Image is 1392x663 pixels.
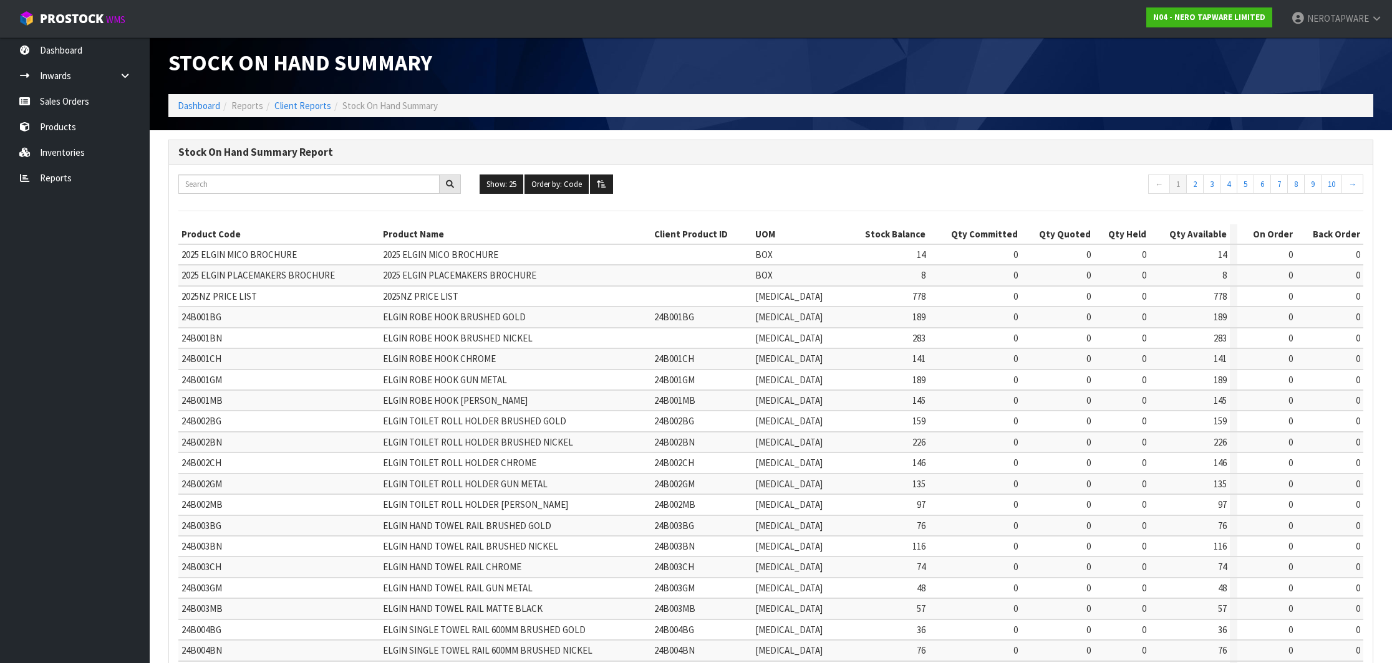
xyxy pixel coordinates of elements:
span: 0 [1288,644,1293,656]
span: 778 [912,290,926,302]
span: 0 [1013,249,1018,260]
span: 0 [1356,394,1360,406]
th: Qty Available [1149,224,1230,244]
span: 0 [1086,269,1091,281]
span: 0 [1142,415,1146,427]
span: 24B004BN [654,644,695,656]
span: 24B001MB [181,394,223,406]
span: 0 [1356,540,1360,552]
span: 0 [1013,478,1018,490]
span: 0 [1356,436,1360,448]
span: 0 [1288,457,1293,469]
span: Stock On Hand Summary [168,49,432,77]
span: 0 [1356,353,1360,365]
span: 0 [1013,603,1018,614]
span: 283 [912,332,926,344]
span: 24B001GM [181,374,222,386]
span: 24B003BG [654,520,694,532]
span: 0 [1288,269,1293,281]
span: NEROTAPWARE [1307,12,1369,24]
a: 6 [1254,174,1271,194]
span: 2025 ELGIN PLACEMAKERS BROCHURE [383,269,536,281]
a: 10 [1321,174,1342,194]
span: [MEDICAL_DATA] [755,498,823,510]
span: 0 [1288,478,1293,490]
span: 0 [1086,436,1091,448]
th: Product Name [380,224,652,244]
span: ELGIN SINGLE TOWEL RAIL 600MM BRUSHED GOLD [383,624,586,636]
span: 76 [917,644,926,656]
span: ELGIN ROBE HOOK BRUSHED GOLD [383,311,526,323]
span: 0 [1142,498,1146,510]
span: [MEDICAL_DATA] [755,290,823,302]
span: ELGIN TOILET ROLL HOLDER GUN METAL [383,478,548,490]
span: Reports [231,100,263,112]
span: 0 [1142,582,1146,594]
span: 189 [1214,311,1227,323]
a: 1 [1169,174,1187,194]
span: 0 [1356,520,1360,532]
span: 0 [1142,644,1146,656]
span: 0 [1086,561,1091,573]
span: 0 [1086,478,1091,490]
span: 24B002MB [654,498,695,510]
th: Client Product ID [651,224,752,244]
span: BOX [755,249,773,260]
span: 0 [1142,353,1146,365]
span: 24B002MB [181,498,223,510]
span: 97 [917,498,926,510]
span: 0 [1013,498,1018,510]
nav: Page navigation [1081,174,1364,198]
a: 4 [1220,174,1237,194]
span: 0 [1142,561,1146,573]
span: 24B002BN [654,436,695,448]
span: 0 [1356,374,1360,386]
span: 24B001MB [654,394,695,406]
span: 2025NZ PRICE LIST [383,290,458,302]
span: 0 [1288,249,1293,260]
span: 24B004BG [181,624,221,636]
span: 0 [1356,624,1360,636]
span: [MEDICAL_DATA] [755,624,823,636]
span: ELGIN TOILET ROLL HOLDER BRUSHED NICKEL [383,436,573,448]
span: ELGIN SINGLE TOWEL RAIL 600MM BRUSHED NICKEL [383,644,592,656]
span: 0 [1288,374,1293,386]
span: ELGIN TOILET ROLL HOLDER BRUSHED GOLD [383,415,566,427]
span: 0 [1142,332,1146,344]
th: Back Order [1296,224,1363,244]
span: 226 [1214,436,1227,448]
span: 145 [912,394,926,406]
a: 2 [1186,174,1204,194]
span: 14 [917,249,926,260]
span: 36 [1218,624,1227,636]
span: 2025 ELGIN MICO BROCHURE [181,249,297,260]
span: 57 [917,603,926,614]
span: 778 [1214,290,1227,302]
span: 0 [1142,249,1146,260]
span: 0 [1086,353,1091,365]
span: [MEDICAL_DATA] [755,644,823,656]
span: 76 [1218,644,1227,656]
span: 0 [1013,415,1018,427]
a: Client Reports [274,100,331,112]
span: 24B001BG [654,311,694,323]
span: ELGIN HAND TOWEL RAIL BRUSHED GOLD [383,520,551,532]
span: 24B002BG [181,415,221,427]
span: ELGIN TOILET ROLL HOLDER CHROME [383,457,536,469]
span: 0 [1288,561,1293,573]
span: 0 [1013,290,1018,302]
span: 189 [912,374,926,386]
span: 135 [1214,478,1227,490]
span: 0 [1288,520,1293,532]
input: Search [178,174,440,194]
span: 0 [1086,624,1091,636]
span: 116 [912,540,926,552]
span: 0 [1013,457,1018,469]
th: Stock Balance [844,224,929,244]
span: 24B001BG [181,311,221,323]
span: 0 [1013,436,1018,448]
span: 0 [1288,540,1293,552]
span: 0 [1013,311,1018,323]
span: 24B002GM [181,478,222,490]
span: 24B003BN [181,540,222,552]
